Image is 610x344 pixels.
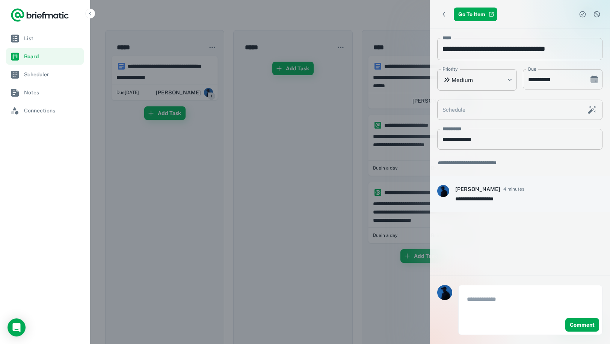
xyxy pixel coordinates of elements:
label: Priority [442,66,458,73]
img: Jenai Kemal [437,285,452,300]
a: Connections [6,102,84,119]
button: Back [437,8,451,21]
h6: [PERSON_NAME] [455,185,500,193]
span: Board [24,52,81,61]
span: Notes [24,88,81,97]
a: Scheduler [6,66,84,83]
button: Schedule this task with AI [586,103,598,116]
button: Comment [565,318,599,332]
a: List [6,30,84,47]
div: Medium [437,69,517,91]
div: Open Intercom Messenger [8,318,26,336]
a: Go To Item [454,8,497,21]
label: Due [528,66,536,73]
a: Notes [6,84,84,101]
a: Board [6,48,84,65]
button: Choose date, selected date is Aug 27, 2025 [587,72,602,87]
span: Connections [24,106,81,115]
span: List [24,34,81,42]
span: 4 minutes [503,186,524,192]
button: Complete task [577,9,588,20]
span: Scheduler [24,70,81,79]
button: Dismiss task [591,9,602,20]
div: scrollable content [430,29,610,276]
a: Logo [11,8,69,23]
img: ACg8ocJ2icwvp9JOK7wn5ZzViKo5fqePl3fnoVmD2emQBQ96W2NeTGk=s50-c-k-no [437,185,449,197]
